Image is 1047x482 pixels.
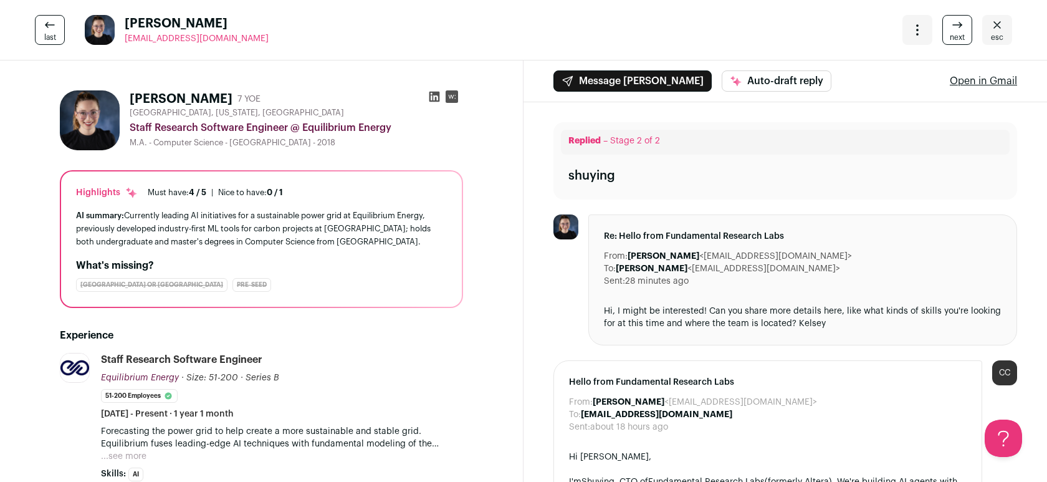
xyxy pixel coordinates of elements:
[130,138,463,148] div: M.A. - Computer Science - [GEOGRAPHIC_DATA] - 2018
[553,214,578,239] img: 0344f588dfab605e90035dd760a9bbe4a405900e90b4a1adbc61f7805172eabf.jpg
[60,90,120,150] img: 0344f588dfab605e90035dd760a9bbe4a405900e90b4a1adbc61f7805172eabf.jpg
[60,328,463,343] h2: Experience
[604,275,625,287] dt: Sent:
[902,15,932,45] button: Open dropdown
[942,15,972,45] a: next
[76,258,447,273] h2: What's missing?
[125,34,269,43] span: [EMAIL_ADDRESS][DOMAIN_NAME]
[101,353,262,367] div: Staff Research Software Engineer
[130,120,463,135] div: Staff Research Software Engineer @ Equilibrium Energy
[604,263,616,275] dt: To:
[85,15,115,45] img: 0344f588dfab605e90035dd760a9bbe4a405900e90b4a1adbc61f7805172eabf.jpg
[628,250,852,263] dd: <[EMAIL_ADDRESS][DOMAIN_NAME]>
[569,376,967,388] span: Hello from Fundamental Research Labs
[569,451,967,463] div: Hi [PERSON_NAME],
[625,275,689,287] dd: 28 minutes ago
[569,408,581,421] dt: To:
[590,421,668,433] dd: about 18 hours ago
[130,108,344,118] span: [GEOGRAPHIC_DATA], [US_STATE], [GEOGRAPHIC_DATA]
[603,137,608,145] span: –
[44,32,56,42] span: last
[985,420,1022,457] iframe: Help Scout Beacon - Open
[569,421,590,433] dt: Sent:
[722,70,831,92] button: Auto-draft reply
[101,450,146,463] button: ...see more
[616,263,840,275] dd: <[EMAIL_ADDRESS][DOMAIN_NAME]>
[628,252,699,261] b: [PERSON_NAME]
[604,230,1002,243] span: Re: Hello from Fundamental Research Labs
[992,360,1017,385] div: CC
[128,468,143,481] li: AI
[148,188,283,198] ul: |
[76,211,124,219] span: AI summary:
[568,167,615,185] div: shuying
[568,137,601,145] span: Replied
[604,250,628,263] dt: From:
[189,188,206,196] span: 4 / 5
[101,389,178,403] li: 51-200 employees
[218,188,283,198] div: Nice to have:
[553,70,712,92] button: Message [PERSON_NAME]
[616,264,687,273] b: [PERSON_NAME]
[125,15,269,32] span: [PERSON_NAME]
[950,74,1017,89] a: Open in Gmail
[991,32,1003,42] span: esc
[148,188,206,198] div: Must have:
[610,137,660,145] span: Stage 2 of 2
[101,374,179,382] span: Equilibrium Energy
[950,32,965,42] span: next
[237,93,261,105] div: 7 YOE
[241,372,243,384] span: ·
[267,188,283,196] span: 0 / 1
[593,396,817,408] dd: <[EMAIL_ADDRESS][DOMAIN_NAME]>
[76,186,138,199] div: Highlights
[101,425,463,450] p: Forecasting the power grid to help create a more sustainable and stable grid. Equilibrium fuses l...
[604,305,1002,330] div: Hi, I might be interested! Can you share more details here, like what kinds of skills you're look...
[101,468,126,480] span: Skills:
[982,15,1012,45] a: Close
[130,90,232,108] h1: [PERSON_NAME]
[232,278,271,292] div: Pre-seed
[60,354,89,382] img: 13674d75f71146beeb5c1c89b7d25828c9ef3707ed686b567d64fdee521ec5fe
[581,410,732,419] b: [EMAIL_ADDRESS][DOMAIN_NAME]
[35,15,65,45] a: last
[569,396,593,408] dt: From:
[76,278,227,292] div: [GEOGRAPHIC_DATA] or [GEOGRAPHIC_DATA]
[125,32,269,45] a: [EMAIL_ADDRESS][DOMAIN_NAME]
[76,209,447,248] div: Currently leading AI initiatives for a sustainable power grid at Equilibrium Energy, previously d...
[246,374,279,382] span: Series B
[101,408,234,420] span: [DATE] - Present · 1 year 1 month
[181,374,238,382] span: · Size: 51-200
[593,398,664,407] b: [PERSON_NAME]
